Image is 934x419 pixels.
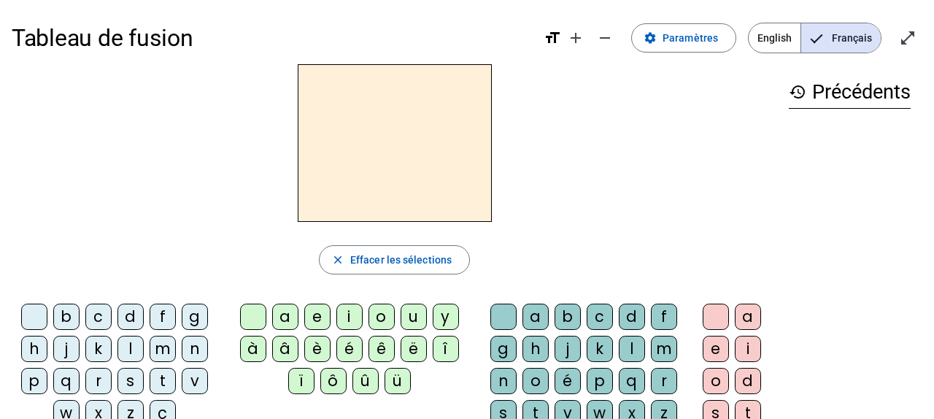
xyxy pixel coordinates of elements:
[555,304,581,330] div: b
[567,29,584,47] mat-icon: add
[21,368,47,394] div: p
[555,336,581,362] div: j
[899,29,916,47] mat-icon: open_in_full
[240,336,266,362] div: à
[735,304,761,330] div: a
[789,76,911,109] h3: Précédents
[12,15,532,61] h1: Tableau de fusion
[561,23,590,53] button: Augmenter la taille de la police
[304,304,331,330] div: e
[789,83,806,101] mat-icon: history
[53,304,80,330] div: b
[619,368,645,394] div: q
[53,336,80,362] div: j
[182,336,208,362] div: n
[522,336,549,362] div: h
[555,368,581,394] div: é
[619,304,645,330] div: d
[433,304,459,330] div: y
[587,368,613,394] div: p
[663,29,718,47] span: Paramètres
[21,336,47,362] div: h
[644,31,657,45] mat-icon: settings
[749,23,800,53] span: English
[150,368,176,394] div: t
[385,368,411,394] div: ü
[596,29,614,47] mat-icon: remove
[150,336,176,362] div: m
[336,336,363,362] div: é
[182,304,208,330] div: g
[352,368,379,394] div: û
[331,253,344,266] mat-icon: close
[350,251,452,269] span: Effacer les sélections
[590,23,620,53] button: Diminuer la taille de la police
[85,304,112,330] div: c
[150,304,176,330] div: f
[336,304,363,330] div: i
[272,336,298,362] div: â
[619,336,645,362] div: l
[801,23,881,53] span: Français
[368,304,395,330] div: o
[587,336,613,362] div: k
[117,336,144,362] div: l
[631,23,736,53] button: Paramètres
[319,245,470,274] button: Effacer les sélections
[522,304,549,330] div: a
[117,368,144,394] div: s
[85,336,112,362] div: k
[117,304,144,330] div: d
[651,304,677,330] div: f
[272,304,298,330] div: a
[490,336,517,362] div: g
[85,368,112,394] div: r
[433,336,459,362] div: î
[893,23,922,53] button: Entrer en plein écran
[735,368,761,394] div: d
[703,368,729,394] div: o
[587,304,613,330] div: c
[651,336,677,362] div: m
[544,29,561,47] mat-icon: format_size
[401,336,427,362] div: ë
[748,23,881,53] mat-button-toggle-group: Language selection
[522,368,549,394] div: o
[53,368,80,394] div: q
[703,336,729,362] div: e
[320,368,347,394] div: ô
[368,336,395,362] div: ê
[304,336,331,362] div: è
[651,368,677,394] div: r
[182,368,208,394] div: v
[401,304,427,330] div: u
[735,336,761,362] div: i
[490,368,517,394] div: n
[288,368,314,394] div: ï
